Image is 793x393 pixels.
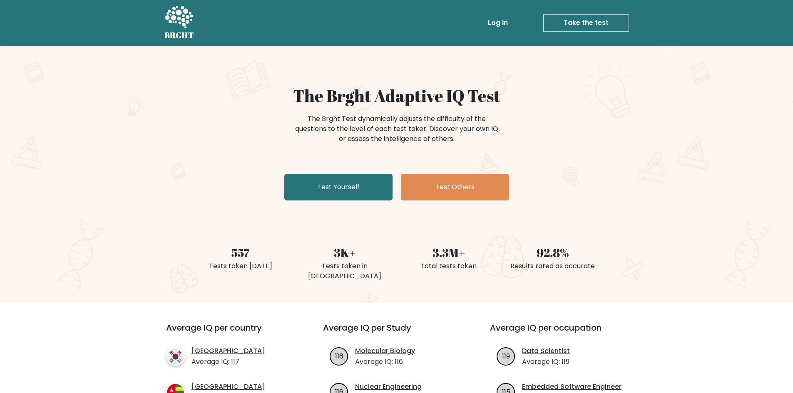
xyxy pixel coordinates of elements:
[402,244,496,261] div: 3.3M+
[402,261,496,271] div: Total tests taken
[298,261,392,281] div: Tests taken in [GEOGRAPHIC_DATA]
[194,244,288,261] div: 557
[506,261,600,271] div: Results rated as accurate
[506,244,600,261] div: 92.8%
[502,351,510,361] text: 119
[194,86,600,106] h1: The Brght Adaptive IQ Test
[284,174,393,200] a: Test Yourself
[191,357,265,367] p: Average IQ: 117
[543,14,629,32] a: Take the test
[164,3,194,42] a: BRGHT
[355,357,415,367] p: Average IQ: 116
[490,323,637,343] h3: Average IQ per occupation
[298,244,392,261] div: 3K+
[191,382,265,392] a: [GEOGRAPHIC_DATA]
[335,351,343,361] text: 116
[166,323,293,343] h3: Average IQ per country
[164,30,194,40] h5: BRGHT
[355,382,422,392] a: Nuclear Engineering
[522,346,570,356] a: Data Scientist
[485,15,511,31] a: Log in
[401,174,509,200] a: Test Others
[522,357,570,367] p: Average IQ: 119
[522,382,621,392] a: Embedded Software Engineer
[355,346,415,356] a: Molecular Biology
[293,114,501,144] div: The Brght Test dynamically adjusts the difficulty of the questions to the level of each test take...
[194,261,288,271] div: Tests taken [DATE]
[166,347,185,366] img: country
[323,323,470,343] h3: Average IQ per Study
[191,346,265,356] a: [GEOGRAPHIC_DATA]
